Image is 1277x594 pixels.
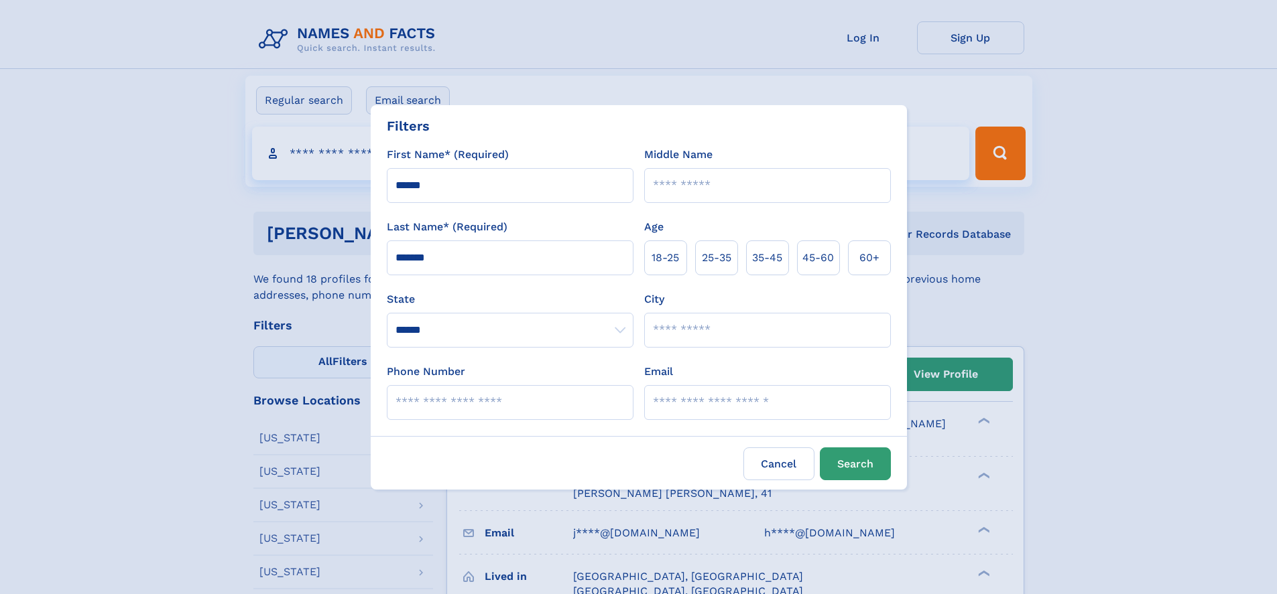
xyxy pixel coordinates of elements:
[644,219,664,235] label: Age
[752,250,782,266] span: 35‑45
[644,147,713,163] label: Middle Name
[387,219,507,235] label: Last Name* (Required)
[387,116,430,136] div: Filters
[802,250,834,266] span: 45‑60
[387,364,465,380] label: Phone Number
[644,364,673,380] label: Email
[644,291,664,307] label: City
[652,250,679,266] span: 18‑25
[820,447,891,480] button: Search
[743,447,814,480] label: Cancel
[387,147,509,163] label: First Name* (Required)
[702,250,731,266] span: 25‑35
[859,250,879,266] span: 60+
[387,291,633,307] label: State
